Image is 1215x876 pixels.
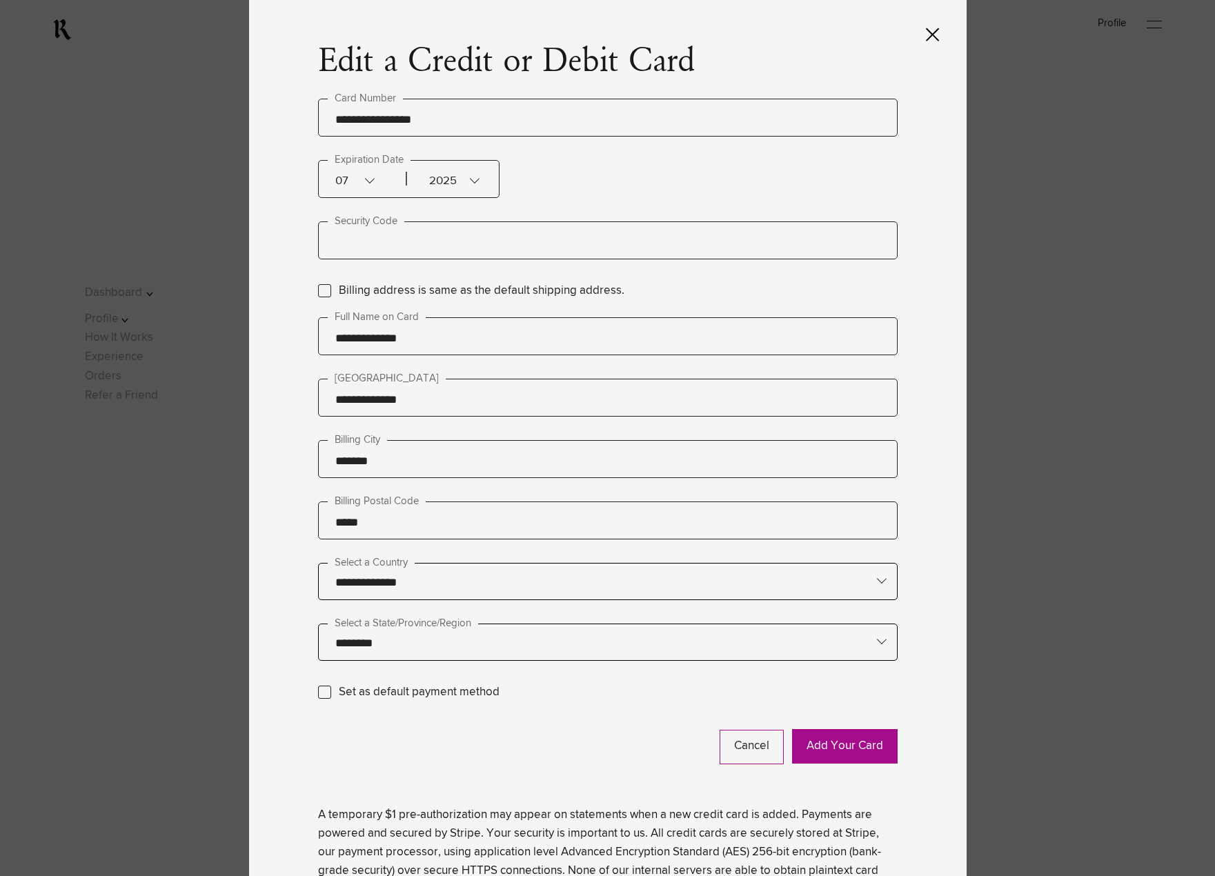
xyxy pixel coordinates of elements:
label: Billing address is same as the default shipping address. [339,281,624,300]
button: Cancel [720,730,784,764]
span: Edit a Credit or Debit Card [318,41,695,83]
div: 07 [335,161,404,197]
label: Expiration Date [328,152,411,168]
label: Full Name on Card [328,309,426,326]
div: 2025 [404,161,473,197]
label: Security Code [328,213,404,230]
label: Select a Country [328,555,415,571]
label: [GEOGRAPHIC_DATA] [328,370,446,387]
label: Set as default payment method [339,683,500,701]
label: Card Number [328,90,403,107]
label: Billing City [328,432,387,448]
label: Select a State/Province/Region [328,615,478,632]
button: Add Your Card [792,729,898,764]
label: Billing Postal Code [328,493,426,510]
